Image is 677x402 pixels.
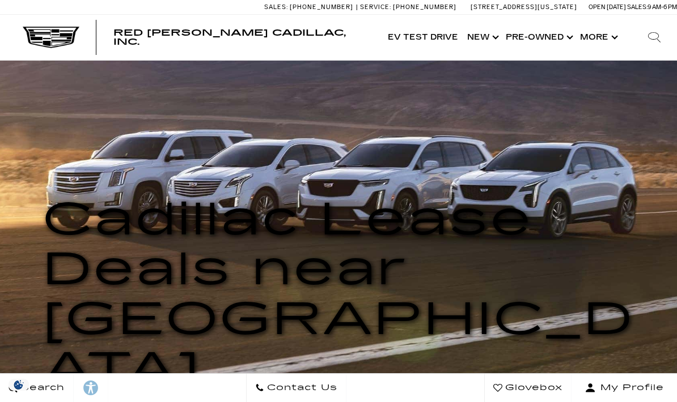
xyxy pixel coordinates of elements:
[113,28,372,46] a: Red [PERSON_NAME] Cadillac, Inc.
[463,15,501,60] a: New
[264,4,356,10] a: Sales: [PHONE_NUMBER]
[264,3,288,11] span: Sales:
[627,3,648,11] span: Sales:
[18,380,65,396] span: Search
[648,3,677,11] span: 9 AM-6 PM
[290,3,353,11] span: [PHONE_NUMBER]
[113,27,346,47] span: Red [PERSON_NAME] Cadillac, Inc.
[471,3,577,11] a: [STREET_ADDRESS][US_STATE]
[502,380,562,396] span: Glovebox
[596,380,664,396] span: My Profile
[43,195,635,394] h1: Cadillac Lease Deals near [GEOGRAPHIC_DATA]
[360,3,391,11] span: Service:
[589,3,626,11] span: Open [DATE]
[6,379,32,391] img: Opt-Out Icon
[264,380,337,396] span: Contact Us
[501,15,576,60] a: Pre-Owned
[356,4,459,10] a: Service: [PHONE_NUMBER]
[484,374,572,402] a: Glovebox
[393,3,456,11] span: [PHONE_NUMBER]
[576,15,620,60] button: More
[246,374,346,402] a: Contact Us
[383,15,463,60] a: EV Test Drive
[572,374,677,402] button: Open user profile menu
[23,27,79,48] img: Cadillac Dark Logo with Cadillac White Text
[6,379,32,391] section: Click to Open Cookie Consent Modal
